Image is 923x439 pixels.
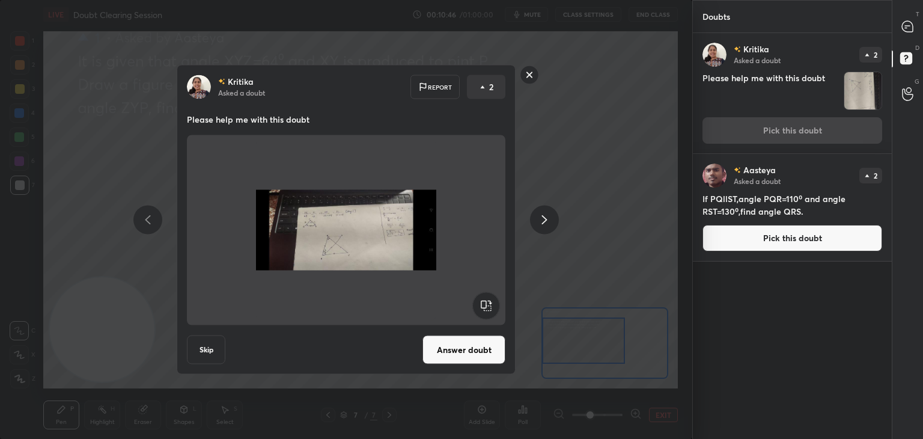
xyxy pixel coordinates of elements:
img: 45a4d4e980894a668adfdbd529e7eab0.jpg [702,43,727,67]
p: 2 [489,81,493,93]
img: 17565545023E68HN.JPEG [256,140,436,321]
button: Answer doubt [422,336,505,364]
p: 2 [874,172,877,179]
p: Doubts [693,1,740,32]
img: no-rating-badge.077c3623.svg [734,46,741,53]
p: T [916,10,919,19]
p: G [915,77,919,86]
div: Report [410,75,460,99]
img: no-rating-badge.077c3623.svg [734,167,741,174]
img: 56929b152c2d4a939beb6cd7cc3727ee.jpg [702,164,727,188]
p: D [915,43,919,52]
p: Kritika [228,77,254,87]
h4: If PQllST,angle PQR=110⁰ and angle RST=130⁰,find angle QRS. [702,192,882,218]
p: Asked a doubt [734,55,781,65]
img: 45a4d4e980894a668adfdbd529e7eab0.jpg [187,75,211,99]
p: 2 [874,51,877,58]
p: Aasteya [743,165,776,175]
h4: Please help me with this doubt [702,72,839,110]
p: Asked a doubt [218,88,265,97]
img: no-rating-badge.077c3623.svg [218,78,225,85]
button: Pick this doubt [702,225,882,251]
p: Kritika [743,45,769,54]
p: Please help me with this doubt [187,114,505,126]
img: 17565545023E68HN.JPEG [844,72,882,109]
button: Skip [187,336,225,364]
p: Asked a doubt [734,176,781,186]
